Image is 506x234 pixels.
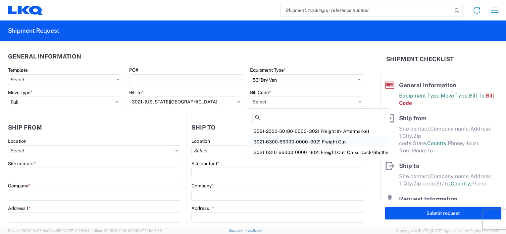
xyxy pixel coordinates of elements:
[451,180,471,187] span: Country,
[402,133,413,139] span: City,
[399,126,430,132] span: Site contact,
[250,97,364,107] input: Select
[191,145,364,156] input: Select
[8,74,122,85] input: Select
[191,124,216,131] h2: Ship to
[412,147,433,154] span: Hours to
[471,180,486,187] span: Phone
[136,229,162,233] span: [DATE] 10:16:38
[129,67,138,73] label: PO#
[8,53,81,60] h2: General Information
[430,173,470,179] span: Company name,
[92,229,162,233] span: Client: 2025.20.0-8b113f4
[413,140,427,146] span: State,
[396,228,498,234] span: Copyright © [DATE]-[DATE] Agistix Inc., All Rights Reserved
[385,207,501,219] button: Submit request
[248,136,388,147] div: 3021-6300-66000-0000 - 3021 Freight Out
[8,205,30,211] label: Address 1
[63,229,89,233] span: [DATE] 09:51:04
[8,27,59,35] h2: Shipment Request
[8,67,28,73] label: Template
[399,162,419,169] span: Ship to
[469,93,486,99] span: Bill To,
[399,173,430,179] span: Site contact,
[129,90,144,96] label: Bill To
[191,205,214,211] label: Address 1
[8,145,181,156] input: Select
[229,228,245,232] a: Support
[281,4,452,17] input: Shipment, tracking or reference number
[8,90,32,96] label: Move Type
[191,161,219,167] label: Site contact
[191,183,214,189] label: Company
[399,115,427,122] span: Ship from
[386,55,454,63] h2: Shipment Checklist
[441,93,469,99] span: Move Type,
[448,140,464,146] span: Phone,
[8,183,30,189] label: Company
[399,93,441,99] span: Equipment Type,
[248,126,388,136] div: 3021-2000-50180-0000 - 3021 Freight In - Aftermarket
[399,82,456,89] span: General Information
[250,67,286,73] label: Equipment Type
[248,147,388,158] div: 3021-6310-66000-0000 - 3021 Freight Out - Cross Dock/Shuttle
[402,180,413,187] span: City,
[8,124,42,131] h2: Ship from
[427,140,448,146] span: Country,
[413,180,436,187] span: Zip code,
[129,97,243,107] input: Select
[8,229,89,233] span: Server: 2025.20.0-710e05ee653
[8,161,36,167] label: Site contact
[245,228,262,232] a: Feedback
[430,126,470,132] span: Company name,
[250,90,271,96] label: Bill Code
[191,138,210,144] label: Location
[399,195,458,202] span: Request Information
[436,180,451,187] span: State,
[8,138,26,144] label: Location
